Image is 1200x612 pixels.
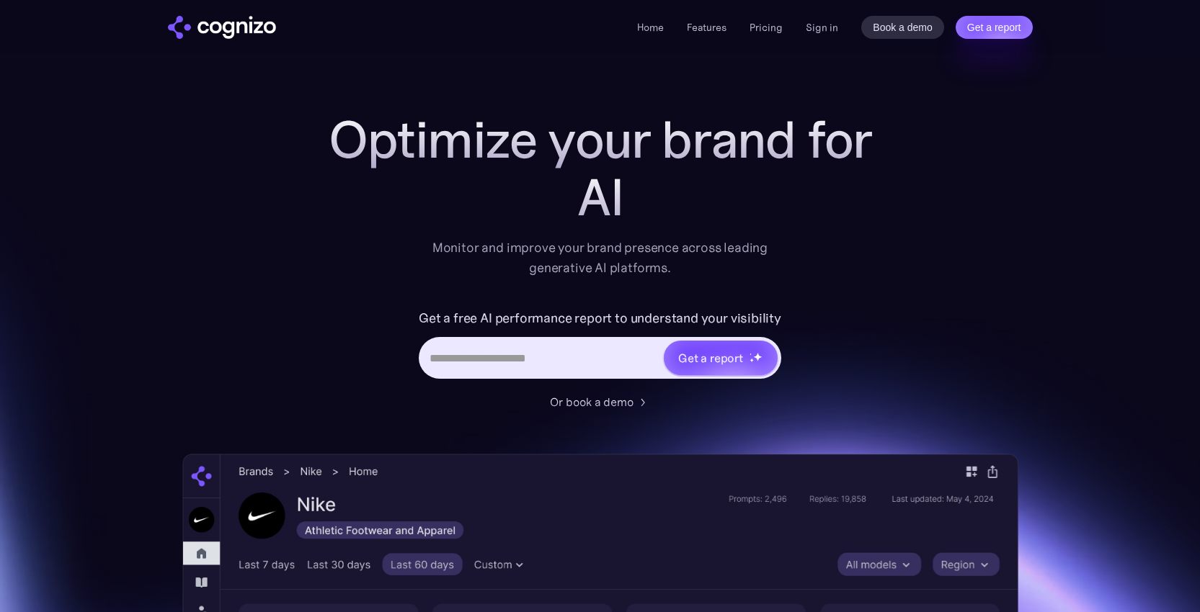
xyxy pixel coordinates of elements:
[662,339,779,377] a: Get a reportstarstarstar
[550,393,651,410] a: Or book a demo
[753,352,763,361] img: star
[750,21,783,34] a: Pricing
[419,307,781,386] form: Hero URL Input Form
[750,358,755,363] img: star
[687,21,726,34] a: Features
[550,393,634,410] div: Or book a demo
[419,307,781,330] label: Get a free AI performance report to understand your visibility
[678,349,743,366] div: Get a report
[750,353,752,355] img: star
[312,111,889,168] h1: Optimize your brand for
[637,21,664,34] a: Home
[806,19,838,36] a: Sign in
[168,16,276,39] img: cognizo logo
[861,16,944,39] a: Book a demo
[312,168,889,226] div: AI
[956,16,1033,39] a: Get a report
[168,16,276,39] a: home
[423,238,778,278] div: Monitor and improve your brand presence across leading generative AI platforms.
